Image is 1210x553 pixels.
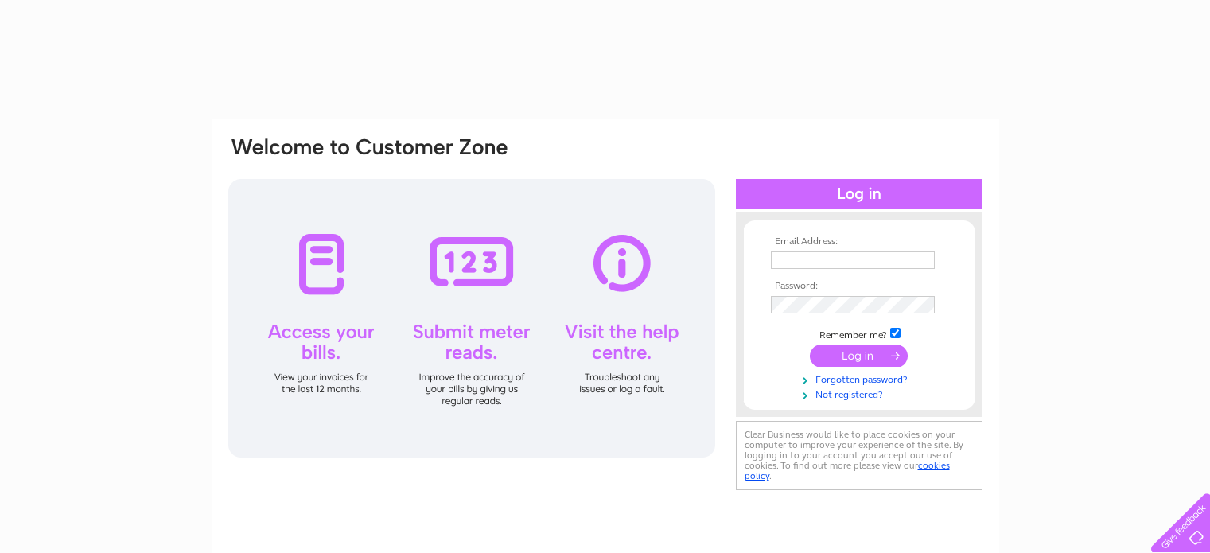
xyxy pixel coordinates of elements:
th: Password: [767,281,951,292]
a: Not registered? [771,386,951,401]
td: Remember me? [767,325,951,341]
a: Forgotten password? [771,371,951,386]
a: cookies policy [745,460,950,481]
input: Submit [810,345,908,367]
div: Clear Business would like to place cookies on your computer to improve your experience of the sit... [736,421,982,490]
th: Email Address: [767,236,951,247]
